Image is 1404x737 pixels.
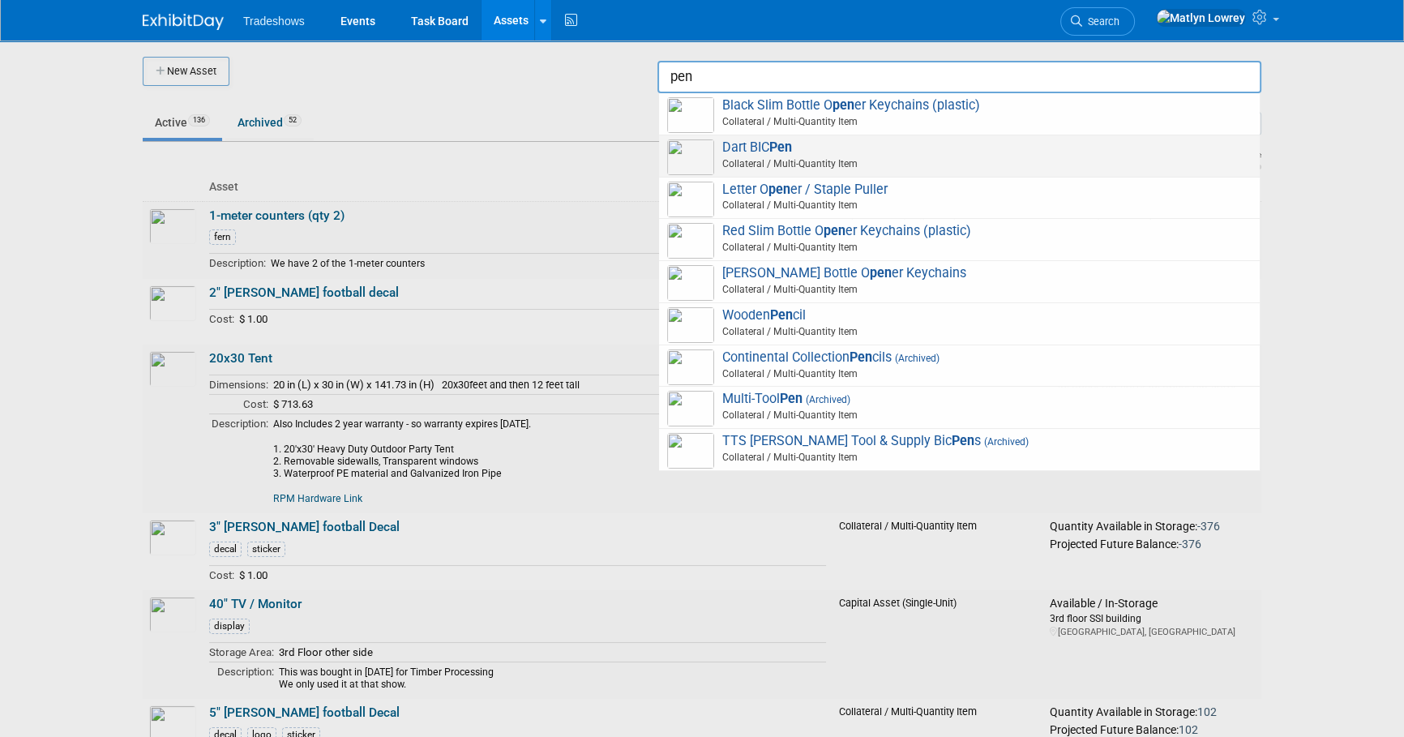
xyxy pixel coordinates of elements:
[667,97,1252,131] span: Black Slim Bottle O er Keychains (plastic)
[672,408,1252,422] span: Collateral / Multi-Quantity Item
[667,265,1252,298] span: [PERSON_NAME] Bottle O er Keychains
[672,366,1252,381] span: Collateral / Multi-Quantity Item
[768,182,790,197] strong: pen
[892,353,940,364] span: (Archived)
[769,139,792,155] strong: Pen
[672,450,1252,465] span: Collateral / Multi-Quantity Item
[667,349,1252,383] span: Continental Collection cils
[672,282,1252,297] span: Collateral / Multi-Quantity Item
[243,15,305,28] span: Tradeshows
[981,436,1029,448] span: (Archived)
[672,156,1252,171] span: Collateral / Multi-Quantity Item
[667,223,1252,256] span: Red Slim Bottle O er Keychains (plastic)
[672,324,1252,339] span: Collateral / Multi-Quantity Item
[672,198,1252,212] span: Collateral / Multi-Quantity Item
[667,391,1252,424] span: Multi-Tool
[952,433,974,448] strong: Pen
[850,349,872,365] strong: Pen
[672,114,1252,129] span: Collateral / Multi-Quantity Item
[657,61,1261,93] input: search assets
[824,223,845,238] strong: pen
[803,394,850,405] span: (Archived)
[870,265,892,281] strong: pen
[770,307,793,323] strong: Pen
[143,14,224,30] img: ExhibitDay
[833,97,854,113] strong: pen
[667,433,1252,466] span: TTS [PERSON_NAME] Tool & Supply Bic s
[667,139,1252,173] span: Dart BIC
[1082,15,1119,28] span: Search
[667,182,1252,215] span: Letter O er / Staple Puller
[672,240,1252,255] span: Collateral / Multi-Quantity Item
[1156,9,1246,27] img: Matlyn Lowrey
[1060,7,1135,36] a: Search
[667,307,1252,341] span: Wooden cil
[780,391,803,406] strong: Pen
